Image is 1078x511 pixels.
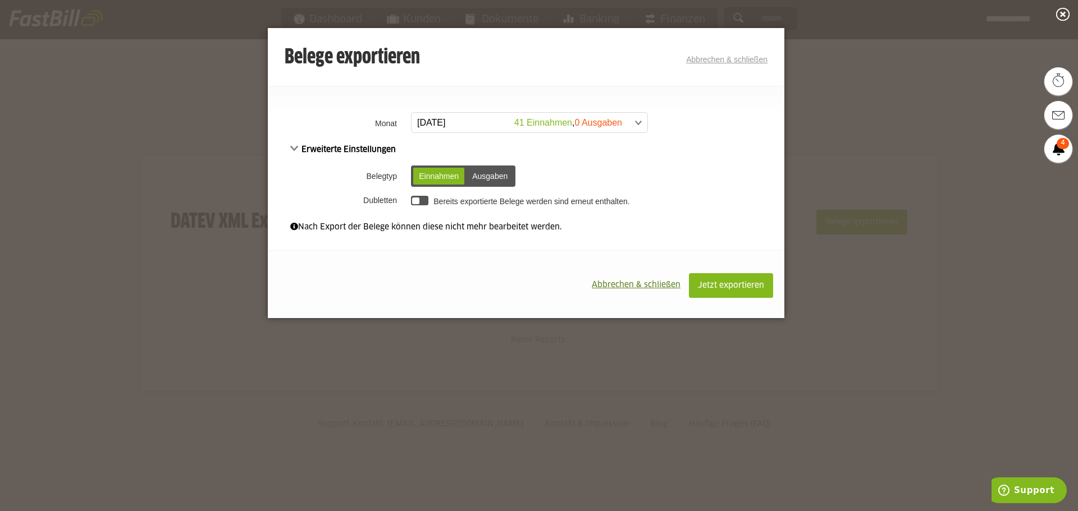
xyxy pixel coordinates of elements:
[992,477,1067,505] iframe: Öffnet ein Widget, in dem Sie weitere Informationen finden
[583,273,689,297] button: Abbrechen & schließen
[268,109,408,137] th: Monat
[698,282,764,289] span: Jetzt exportieren
[689,273,773,298] button: Jetzt exportieren
[1057,138,1069,149] span: 4
[268,162,408,191] th: Belegtyp
[433,197,629,206] label: Bereits exportierte Belege werden sind erneut enthalten.
[285,47,420,69] h3: Belege exportieren
[592,281,680,289] span: Abbrechen & schließen
[686,55,768,64] a: Abbrechen & schließen
[290,221,762,233] div: Nach Export der Belege können diese nicht mehr bearbeitet werden.
[1044,135,1072,163] a: 4
[413,168,464,185] div: Einnahmen
[268,191,408,210] th: Dubletten
[290,146,396,154] span: Erweiterte Einstellungen
[467,168,513,185] div: Ausgaben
